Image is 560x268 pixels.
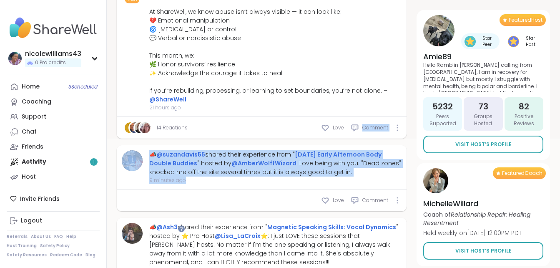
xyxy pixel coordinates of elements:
div: Logout [21,217,42,225]
a: Home3Scheduled [7,79,100,94]
span: Comment [362,197,388,204]
div: nicolewilliams43 [25,49,81,58]
a: Visit Host’s Profile [423,242,543,260]
span: Star Peer [477,35,496,48]
a: Coaching [7,94,100,109]
span: Love [333,197,344,204]
a: Logout [7,213,100,228]
a: Referrals [7,234,28,240]
img: suzandavis55 [122,150,143,171]
p: Coach of [423,210,543,227]
a: @suzandavis55 [156,150,205,159]
span: 82 [519,101,529,112]
a: Redeem Code [50,252,82,258]
img: MichelleWillard [423,168,448,193]
a: [DATE] Early Afternoon Body Double Buddies [149,150,382,167]
a: Support [7,109,100,124]
span: Positive Reviews [508,113,540,127]
span: Love [333,124,344,131]
a: Host [7,169,100,185]
a: Safety Policy [40,243,70,249]
span: Featured Coach [502,170,542,177]
span: Star Host [521,35,540,48]
a: Help [66,234,76,240]
h4: MichelleWillard [423,198,543,209]
div: Friends [22,143,43,151]
img: Star Host [508,36,519,47]
img: nicolewilliams43 [8,52,22,65]
div: Home [22,83,40,91]
img: ShareWell Nav Logo [7,13,100,43]
a: Visit Host’s Profile [423,136,543,153]
span: Peers Supported [427,113,459,127]
img: Ash3 [122,223,143,244]
h4: Amie89 [423,51,543,62]
a: Blog [85,252,95,258]
img: Misspammy [130,122,141,133]
span: 21 hours ago [149,104,402,111]
img: Star Peer [465,36,476,47]
a: @AmberWolffWizard [231,159,296,167]
img: cakegurl14 [140,122,151,133]
p: Hello Ramblin [PERSON_NAME] calling from [GEOGRAPHIC_DATA], I am in recovery for [MEDICAL_DATA] b... [423,62,543,92]
span: Comment [362,124,388,131]
div: Host [22,173,36,181]
p: Held weekly on [DATE] 12:00PM PDT [423,229,543,237]
a: Magnetic Speaking Skills: Vocal Dynamics [267,223,396,231]
a: Friends [7,139,100,154]
span: 5232 [432,101,453,112]
span: T [128,122,132,133]
a: @ShareWell [149,95,186,104]
span: Visit Host’s Profile [455,141,512,148]
a: @Lisa_LaCroix [215,232,261,240]
a: Host Training [7,243,37,249]
div: Invite Friends [7,191,100,206]
span: 0 Pro credits [35,59,66,66]
iframe: Spotlight [178,225,185,232]
div: 📣 shared their experience from " " hosted by : Love being with you. "Dead zones" knocked me off t... [149,150,402,177]
span: 9 minutes ago [149,177,402,184]
i: Relationship Repair: Healing Resentment [423,210,530,227]
img: JonathanT [135,122,146,133]
div: Chat [22,128,37,136]
span: 3 Scheduled [68,83,98,90]
a: @Ash3 [156,223,178,231]
a: About Us [31,234,51,240]
a: Safety Resources [7,252,47,258]
div: 📣 shared their experience from " " hosted by ⭐ Pro Host ⭐: I just LOVE these sessions that [PERSO... [149,223,402,267]
div: Coaching [22,98,51,106]
span: Featured Host [509,17,542,23]
span: 73 [478,101,488,112]
a: Chat [7,124,100,139]
span: Visit Host’s Profile [455,247,512,255]
span: Groups Hosted [467,113,499,127]
img: Amie89 [423,15,455,46]
div: Support [22,113,46,121]
a: FAQ [54,234,63,240]
a: 14 Reactions [157,124,188,131]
